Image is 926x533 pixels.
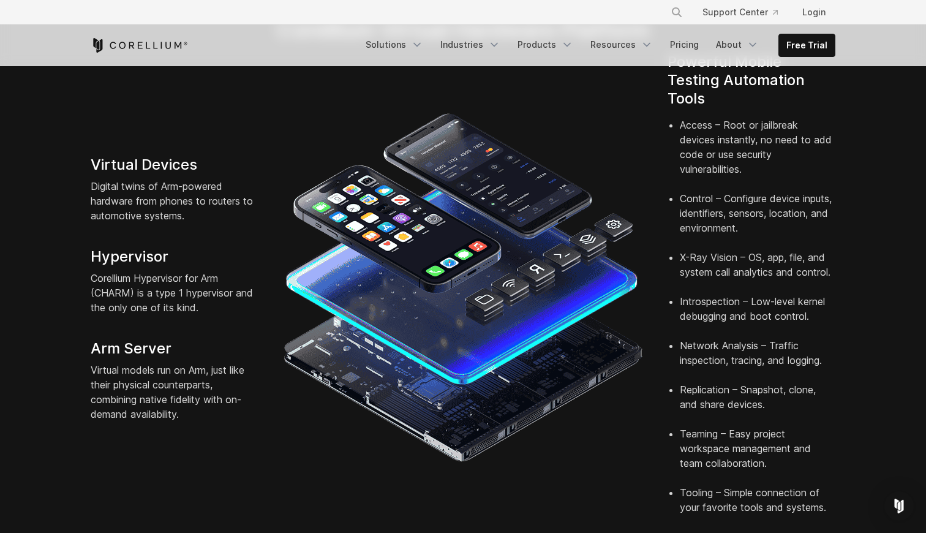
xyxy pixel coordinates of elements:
p: Corellium Hypervisor for Arm (CHARM) is a type 1 hypervisor and the only one of its kind. [91,271,258,315]
a: Login [792,1,835,23]
a: Support Center [693,1,788,23]
div: Navigation Menu [656,1,835,23]
button: Search [666,1,688,23]
li: Access – Root or jailbreak devices instantly, no need to add code or use security vulnerabilities. [680,118,835,191]
li: Teaming – Easy project workspace management and team collaboration. [680,426,835,485]
li: Introspection – Low-level kernel debugging and boot control. [680,294,835,338]
li: Control – Configure device inputs, identifiers, sensors, location, and environment. [680,191,835,250]
a: Pricing [663,34,706,56]
img: iPhone and Android virtual machine and testing tools [283,107,643,467]
h4: Virtual Devices [91,156,258,174]
a: Corellium Home [91,38,188,53]
a: Resources [583,34,660,56]
li: Replication – Snapshot, clone, and share devices. [680,382,835,426]
div: Open Intercom Messenger [884,491,914,521]
p: Virtual models run on Arm, just like their physical counterparts, combining native fidelity with ... [91,363,258,421]
h4: Arm Server [91,339,258,358]
a: Solutions [358,34,431,56]
h4: Hypervisor [91,248,258,266]
a: Free Trial [779,34,835,56]
li: Network Analysis – Traffic inspection, tracing, and logging. [680,338,835,382]
h4: Powerful Mobile Testing Automation Tools [668,53,835,108]
div: Navigation Menu [358,34,835,57]
p: Digital twins of Arm-powered hardware from phones to routers to automotive systems. [91,179,258,223]
a: Industries [433,34,508,56]
a: About [709,34,766,56]
a: Products [510,34,581,56]
li: Tooling – Simple connection of your favorite tools and systems. [680,485,835,515]
li: X-Ray Vision – OS, app, file, and system call analytics and control. [680,250,835,294]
